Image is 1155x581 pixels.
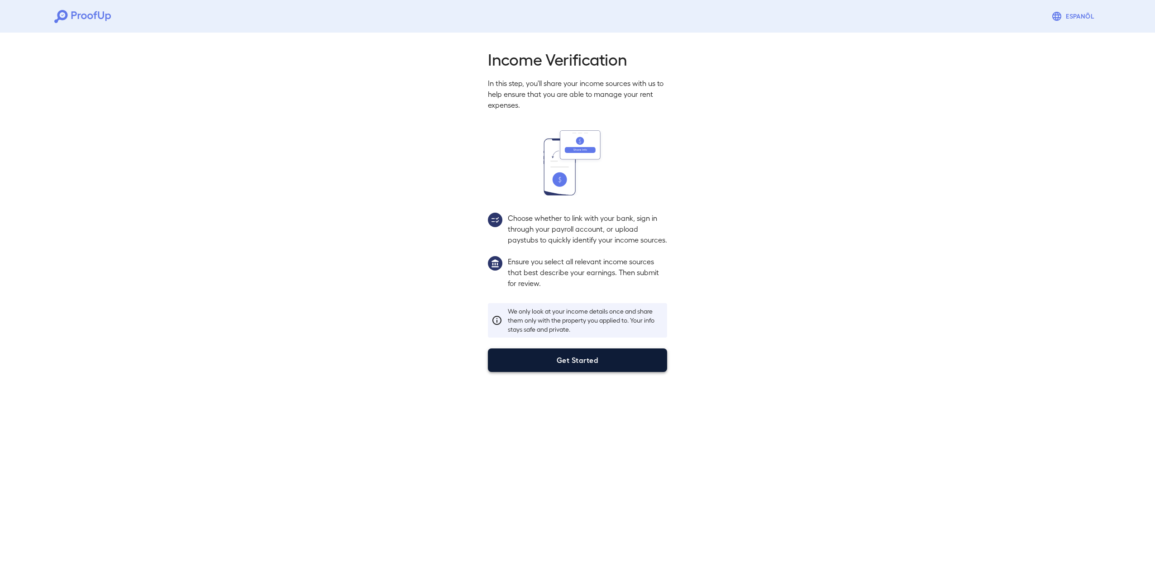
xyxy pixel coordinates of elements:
h2: Income Verification [488,49,667,69]
p: In this step, you'll share your income sources with us to help ensure that you are able to manage... [488,78,667,110]
p: Ensure you select all relevant income sources that best describe your earnings. Then submit for r... [508,256,667,289]
p: We only look at your income details once and share them only with the property you applied to. Yo... [508,307,663,334]
button: Get Started [488,348,667,372]
img: group1.svg [488,256,502,271]
button: Espanõl [1048,7,1101,25]
img: transfer_money.svg [544,130,611,195]
p: Choose whether to link with your bank, sign in through your payroll account, or upload paystubs t... [508,213,667,245]
img: group2.svg [488,213,502,227]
